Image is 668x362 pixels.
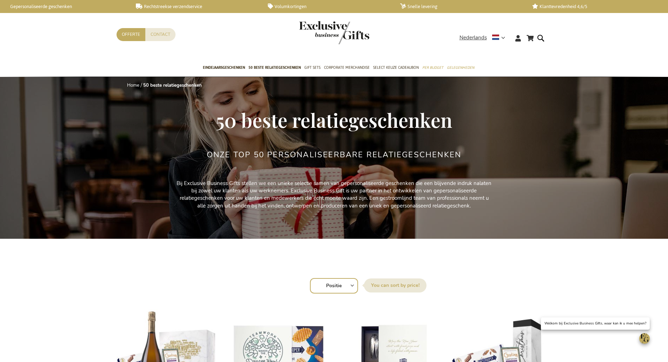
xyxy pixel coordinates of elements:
span: 50 beste relatiegeschenken [249,64,301,71]
a: Gift Sets [304,59,320,77]
a: Snelle levering [400,4,521,9]
a: Corporate Merchandise [324,59,370,77]
span: Gelegenheden [447,64,474,71]
strong: 50 beste relatiegeschenken [143,82,202,88]
a: Select Keuze Cadeaubon [373,59,419,77]
span: Nederlands [459,34,487,42]
a: 50 beste relatiegeschenken [249,59,301,77]
p: Bij Exclusive Business Gifts stellen we een unieke selectie samen van gepersonaliseerde geschenke... [176,180,492,210]
span: Select Keuze Cadeaubon [373,64,419,71]
span: Per Budget [422,64,443,71]
a: Klanttevredenheid 4,6/5 [532,4,653,9]
a: Offerte [117,28,145,41]
span: Gift Sets [304,64,320,71]
a: Volumkortingen [268,4,389,9]
span: Corporate Merchandise [324,64,370,71]
img: Exclusive Business gifts logo [299,21,369,44]
a: Contact [145,28,176,41]
a: Gepersonaliseerde geschenken [4,4,125,9]
span: 50 beste relatiegeschenken [216,107,452,133]
label: Sorteer op [364,278,426,292]
a: Rechtstreekse verzendservice [136,4,257,9]
a: store logo [299,21,334,44]
a: Home [127,82,139,88]
a: Per Budget [422,59,443,77]
span: Eindejaarsgeschenken [203,64,245,71]
a: Eindejaarsgeschenken [203,59,245,77]
a: Gelegenheden [447,59,474,77]
h2: Onze TOP 50 Personaliseerbare Relatiegeschenken [207,151,461,159]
